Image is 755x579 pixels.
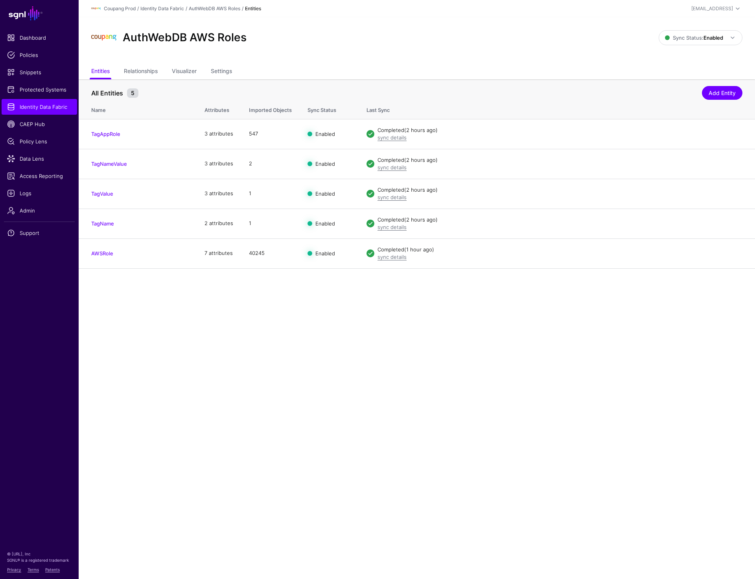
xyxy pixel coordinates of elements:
[7,207,72,214] span: Admin
[241,99,300,119] th: Imported Objects
[124,64,158,79] a: Relationships
[377,216,742,224] div: Completed (2 hours ago)
[184,5,189,12] div: /
[315,161,335,167] span: Enabled
[91,161,127,167] a: TagNameValue
[7,229,72,237] span: Support
[315,191,335,197] span: Enabled
[377,254,407,260] a: sync details
[172,64,197,79] a: Visualizer
[377,134,407,141] a: sync details
[140,5,184,11] a: Identity Data Fabric
[315,131,335,137] span: Enabled
[211,64,232,79] a: Settings
[2,134,77,149] a: Policy Lens
[89,88,125,98] span: All Entities
[7,172,72,180] span: Access Reporting
[197,179,241,209] td: 3 attributes
[377,186,742,194] div: Completed (2 hours ago)
[2,30,77,46] a: Dashboard
[91,220,114,227] a: TagName
[91,131,120,137] a: TagAppRole
[7,68,72,76] span: Snippets
[7,120,72,128] span: CAEP Hub
[91,25,116,50] img: svg+xml;base64,PHN2ZyBpZD0iTG9nbyIgeG1sbnM9Imh0dHA6Ly93d3cudzMub3JnLzIwMDAvc3ZnIiB3aWR0aD0iMTIxLj...
[2,203,77,218] a: Admin
[104,5,136,11] a: Coupang Prod
[241,149,300,179] td: 2
[7,551,72,557] p: © [URL], Inc
[359,99,755,119] th: Last Sync
[241,179,300,209] td: 1
[136,5,140,12] div: /
[7,557,72,563] p: SGNL® is a registered trademark
[189,5,240,11] a: AuthWebDB AWS Roles
[241,209,300,238] td: 1
[702,86,742,100] a: Add Entity
[2,99,77,115] a: Identity Data Fabric
[28,567,39,572] a: Terms
[2,116,77,132] a: CAEP Hub
[91,191,113,197] a: TagValue
[377,194,407,200] a: sync details
[123,31,247,44] h2: AuthWebDB AWS Roles
[300,99,359,119] th: Sync Status
[45,567,60,572] a: Patents
[245,5,261,11] strong: Entities
[377,224,407,230] a: sync details
[665,35,723,41] span: Sync Status:
[240,5,245,12] div: /
[691,5,733,12] div: [EMAIL_ADDRESS]
[315,250,335,257] span: Enabled
[2,151,77,167] a: Data Lens
[2,168,77,184] a: Access Reporting
[2,82,77,97] a: Protected Systems
[2,47,77,63] a: Policies
[197,99,241,119] th: Attributes
[2,185,77,201] a: Logs
[7,137,72,145] span: Policy Lens
[7,155,72,163] span: Data Lens
[197,119,241,149] td: 3 attributes
[2,64,77,80] a: Snippets
[377,164,407,170] a: sync details
[79,99,197,119] th: Name
[197,209,241,238] td: 2 attributes
[315,220,335,227] span: Enabled
[7,189,72,197] span: Logs
[7,34,72,42] span: Dashboard
[7,51,72,59] span: Policies
[127,88,138,98] small: 5
[703,35,723,41] strong: Enabled
[197,149,241,179] td: 3 attributes
[91,64,110,79] a: Entities
[7,103,72,111] span: Identity Data Fabric
[7,567,21,572] a: Privacy
[241,238,300,268] td: 40245
[91,250,113,257] a: AWSRole
[197,238,241,268] td: 7 attributes
[7,86,72,93] span: Protected Systems
[241,119,300,149] td: 547
[377,156,742,164] div: Completed (2 hours ago)
[377,246,742,254] div: Completed (1 hour ago)
[377,126,742,134] div: Completed (2 hours ago)
[91,4,101,13] img: svg+xml;base64,PHN2ZyBpZD0iTG9nbyIgeG1sbnM9Imh0dHA6Ly93d3cudzMub3JnLzIwMDAvc3ZnIiB3aWR0aD0iMTIxLj...
[5,5,74,22] a: SGNL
